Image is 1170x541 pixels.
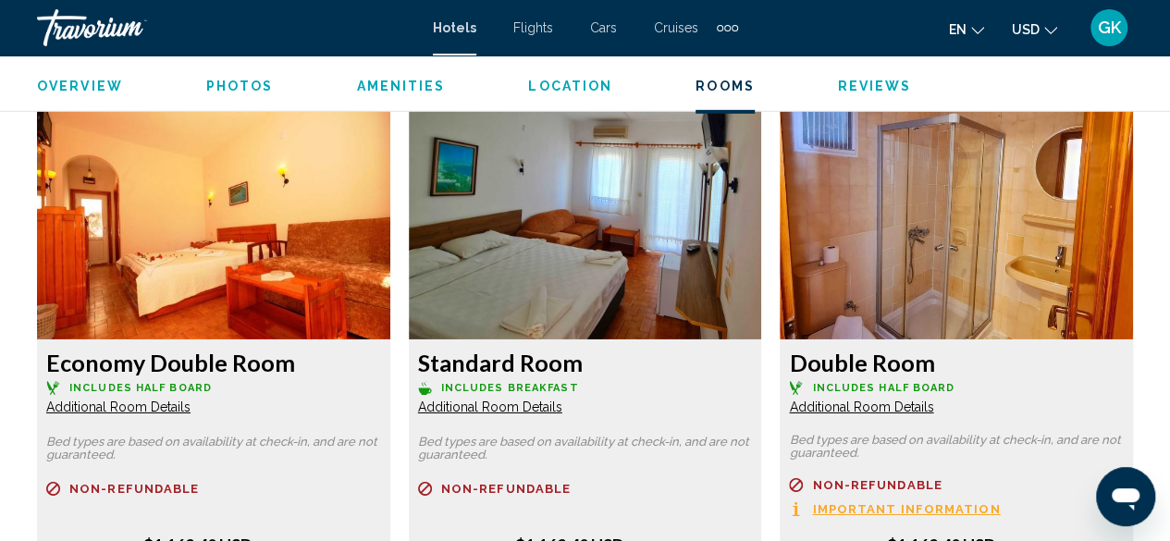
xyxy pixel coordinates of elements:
[789,434,1124,460] p: Bed types are based on availability at check-in, and are not guaranteed.
[789,349,1124,376] h3: Double Room
[838,78,912,94] button: Reviews
[812,503,1000,515] span: Important Information
[528,78,612,94] button: Location
[37,78,123,94] button: Overview
[513,20,553,35] a: Flights
[46,349,381,376] h3: Economy Double Room
[780,108,1133,339] img: f0a32246-76a2-496a-b253-3b788d0efb76.jpeg
[418,349,753,376] h3: Standard Room
[37,9,414,46] a: Travorium
[812,382,954,394] span: Includes Half Board
[433,20,476,35] a: Hotels
[717,13,738,43] button: Extra navigation items
[1096,467,1155,526] iframe: Кнопка запуска окна обмена сообщениями
[1012,22,1040,37] span: USD
[1098,18,1121,37] span: GK
[949,16,984,43] button: Change language
[356,78,445,94] button: Amenities
[441,382,579,394] span: Includes Breakfast
[789,400,933,414] span: Additional Room Details
[46,400,191,414] span: Additional Room Details
[1085,8,1133,47] button: User Menu
[69,483,199,495] span: Non-refundable
[441,483,571,495] span: Non-refundable
[1012,16,1057,43] button: Change currency
[46,436,381,461] p: Bed types are based on availability at check-in, and are not guaranteed.
[206,79,274,93] span: Photos
[838,79,912,93] span: Reviews
[356,79,445,93] span: Amenities
[37,108,390,339] img: 973b3c08-dcec-4c36-8022-0d8799951bb6.jpeg
[69,382,212,394] span: Includes Half Board
[418,400,562,414] span: Additional Room Details
[696,78,755,94] button: Rooms
[528,79,612,93] span: Location
[812,479,942,491] span: Non-refundable
[37,79,123,93] span: Overview
[409,108,762,339] img: cd784c53-7740-45ad-9cbd-e31d63014876.jpeg
[789,501,1000,517] button: Important Information
[949,22,967,37] span: en
[590,20,617,35] a: Cars
[418,436,753,461] p: Bed types are based on availability at check-in, and are not guaranteed.
[206,78,274,94] button: Photos
[654,20,698,35] a: Cruises
[696,79,755,93] span: Rooms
